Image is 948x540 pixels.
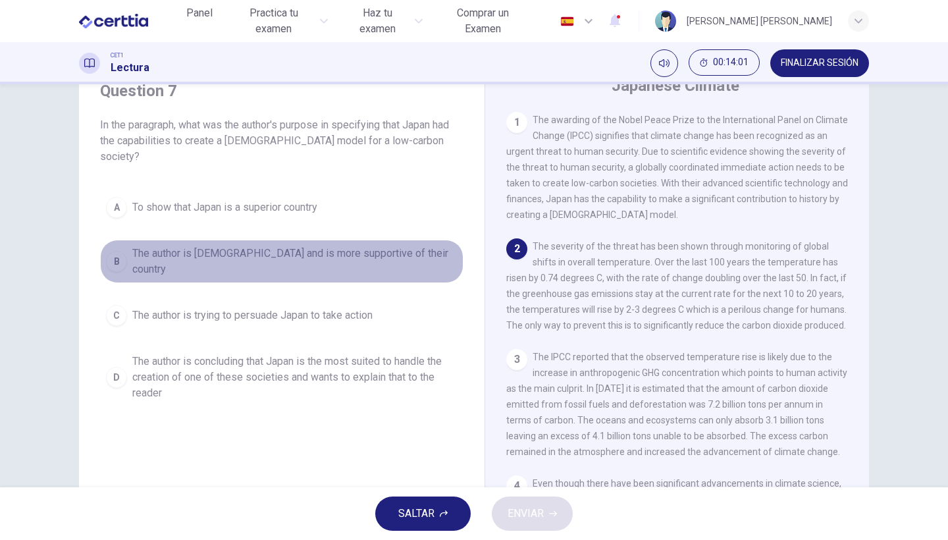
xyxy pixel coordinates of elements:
[106,367,127,388] div: D
[186,5,213,21] span: Panel
[106,197,127,218] div: A
[770,49,869,77] button: FINALIZAR SESIÓN
[506,241,847,331] span: The severity of the threat has been shown through monitoring of global shifts in overall temperat...
[559,16,575,26] img: es
[106,251,127,272] div: B
[689,49,760,76] button: 00:14:01
[650,49,678,77] div: Silenciar
[79,8,148,34] img: CERTTIA logo
[612,75,739,96] h4: Japanese Climate
[132,354,458,401] span: The author is concluding that Japan is the most suited to handle the creation of one of these soc...
[375,497,471,531] button: SALTAR
[506,475,527,497] div: 4
[100,348,463,407] button: DThe author is concluding that Japan is the most suited to handle the creation of one of these so...
[79,8,178,34] a: CERTTIA logo
[506,352,847,457] span: The IPCC reported that the observed temperature rise is likely due to the increase in anthropogen...
[100,191,463,224] button: ATo show that Japan is a superior country
[781,58,858,68] span: FINALIZAR SESIÓN
[178,1,221,25] button: Panel
[111,51,124,60] span: CET1
[713,57,749,68] span: 00:14:01
[506,349,527,370] div: 3
[178,1,221,41] a: Panel
[132,200,317,215] span: To show that Japan is a superior country
[226,1,334,41] button: Practica tu examen
[100,80,463,101] h4: Question 7
[100,299,463,332] button: CThe author is trying to persuade Japan to take action
[398,504,434,523] span: SALTAR
[338,1,427,41] button: Haz tu examen
[132,246,458,277] span: The author is [DEMOGRAPHIC_DATA] and is more supportive of their country
[655,11,676,32] img: Profile picture
[106,305,127,326] div: C
[111,60,149,76] h1: Lectura
[506,112,527,133] div: 1
[100,117,463,165] span: In the paragraph, what was the author's purpose in specifying that Japan had the capabilities to ...
[506,115,848,220] span: The awarding of the Nobel Peace Prize to the International Panel on Climate Change (IPCC) signifi...
[433,1,533,41] button: Comprar un Examen
[506,238,527,259] div: 2
[100,240,463,283] button: BThe author is [DEMOGRAPHIC_DATA] and is more supportive of their country
[438,5,527,37] span: Comprar un Examen
[132,308,373,323] span: The author is trying to persuade Japan to take action
[231,5,317,37] span: Practica tu examen
[689,49,760,77] div: Ocultar
[687,13,832,29] div: [PERSON_NAME] [PERSON_NAME]
[344,5,410,37] span: Haz tu examen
